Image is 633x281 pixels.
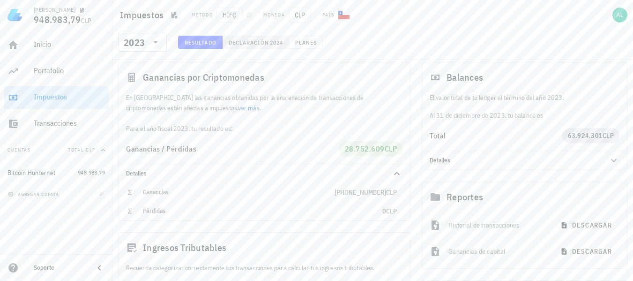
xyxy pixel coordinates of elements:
button: Planes [289,36,323,49]
span: CLP [386,188,397,197]
div: Al 31 de diciembre de 2023, tu balance es [422,92,627,121]
a: Impuestos [4,86,109,109]
div: Detalles [422,151,627,170]
button: descargar [555,217,619,234]
span: descargar [562,221,612,229]
div: [PERSON_NAME] [34,6,75,14]
span: HIFO [216,8,243,23]
span: Resultado [184,39,216,46]
button: CuentasTotal CLP [4,139,109,161]
div: Ingresos Tributables [119,233,410,263]
button: descargar [555,243,619,260]
div: País [322,11,335,19]
div: Transacciones [34,119,105,128]
span: CLP [386,207,397,215]
span: descargar [562,247,612,256]
div: Historial de transacciones [448,215,547,235]
span: CLP [385,144,397,153]
div: Ganancias por Criptomonedas [119,62,410,92]
button: Declaración 2024 [223,36,289,49]
div: Bitcoin Hunternet [7,169,55,177]
span: Planes [295,39,317,46]
span: agregar cuenta [10,191,59,197]
div: Balances [422,62,627,92]
a: Bitcoin Hunternet 948.983,79 [4,161,109,184]
div: Portafolio [34,66,105,75]
div: Soporte [34,264,86,272]
div: Método [192,11,213,19]
div: Pérdidas [143,207,382,215]
div: 2023 [124,38,145,47]
span: [PHONE_NUMBER] [335,188,386,197]
span: 0 [382,207,386,215]
div: Moneda [263,11,285,19]
div: Detalles [126,170,380,177]
button: agregar cuenta [6,190,63,199]
div: Detalles [430,157,597,164]
div: Impuestos [34,92,105,101]
span: 2024 [269,39,283,46]
div: En [GEOGRAPHIC_DATA] las ganancias obtenidas por la enajenación de transacciones de criptomonedas... [119,92,410,134]
span: 948.983,79 [34,13,81,26]
span: Declaración [228,39,269,46]
div: Inicio [34,40,105,49]
span: 28.752.609 [345,144,385,153]
div: Recuerda categorizar correctamente tus transacciones para calcular tus ingresos tributables. [119,263,410,273]
div: Detalles [119,164,410,183]
a: ver más [238,104,260,112]
span: 63.924.301 [568,131,603,140]
a: Inicio [4,34,109,56]
button: Resultado [178,36,223,49]
h1: Impuestos [120,8,167,23]
div: 2023 [118,33,167,52]
div: avatar [612,8,627,23]
img: LedgiFi [7,8,22,23]
div: CL-icon [338,9,350,21]
span: CLP [603,131,614,140]
a: Transacciones [4,113,109,135]
span: Total CLP [68,147,96,153]
div: Ganancias de capital [448,241,547,262]
div: Ganancias [143,189,335,196]
p: El valor total de tu ledger al término del año 2023. [430,92,619,103]
span: Ganancias / Pérdidas [126,144,196,153]
div: Total [430,132,562,139]
div: Reportes [422,182,627,212]
a: Portafolio [4,60,109,83]
span: 948.983,79 [78,169,105,176]
span: CLP [81,16,92,25]
span: CLP [289,8,311,23]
